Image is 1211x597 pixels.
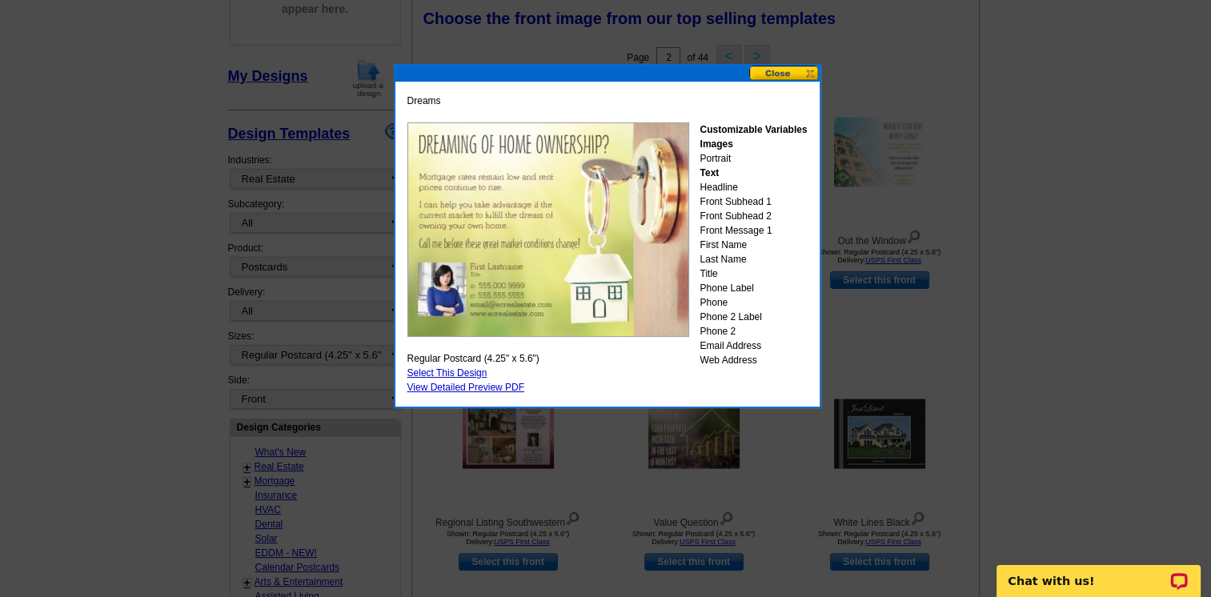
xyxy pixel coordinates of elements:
[700,167,719,178] strong: Text
[986,547,1211,597] iframe: LiveChat chat widget
[407,94,441,108] span: Dreams
[407,351,539,366] span: Regular Postcard (4.25" x 5.6")
[700,124,807,135] strong: Customizable Variables
[700,122,807,367] div: Portrait Headline Front Subhead 1 Front Subhead 2 Front Message 1 First Name Last Name Title Phon...
[700,138,732,150] strong: Images
[407,382,525,393] a: View Detailed Preview PDF
[407,367,487,379] a: Select This Design
[407,122,689,337] img: GENPRFdream_SAMPLE.jpg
